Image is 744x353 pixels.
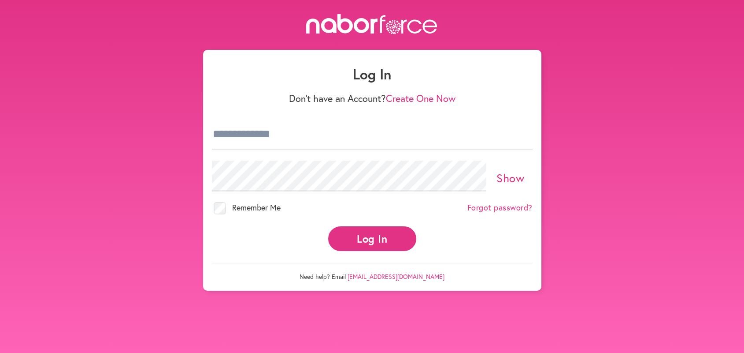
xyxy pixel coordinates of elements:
button: Log In [328,226,416,251]
a: Create One Now [386,92,455,105]
a: Forgot password? [467,203,533,213]
h1: Log In [212,66,533,83]
a: Show [496,170,524,185]
p: Don't have an Account? [212,93,533,104]
span: Remember Me [232,202,281,213]
p: Need help? Email [212,263,533,281]
a: [EMAIL_ADDRESS][DOMAIN_NAME] [348,272,444,281]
